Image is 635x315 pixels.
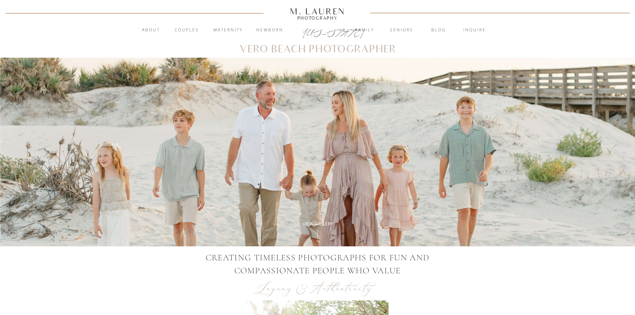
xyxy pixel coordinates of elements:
a: inquire [457,27,493,34]
p: CREATING TIMELESS PHOTOGRAPHS FOR FUN AND COMPASSIONATE PEOPLE WHO VALUE [204,251,431,277]
a: blog [421,27,457,34]
a: Photography [287,16,348,20]
a: [US_STATE] [303,27,333,35]
h1: Vero Beach Photographer [237,45,399,54]
a: Family [347,27,383,34]
a: Seniors [384,27,420,34]
a: M. Lauren [270,8,365,15]
a: Couples [169,27,205,34]
a: Maternity [210,27,246,34]
p: Legacy & Authenticity [257,280,379,297]
a: View Gallery [295,221,341,227]
a: About [138,27,164,34]
a: Newborn [252,27,288,34]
